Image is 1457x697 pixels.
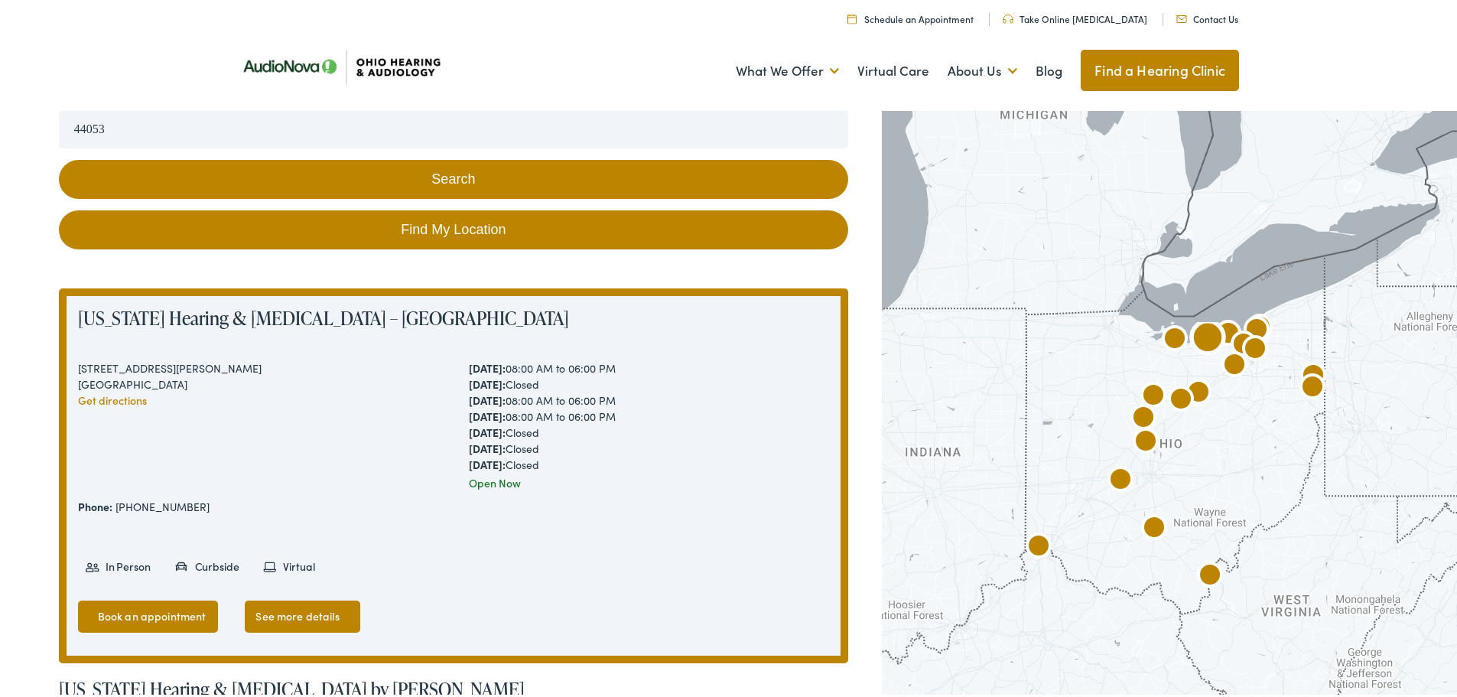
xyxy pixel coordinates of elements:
[1020,526,1057,563] div: AudioNova
[1241,308,1278,344] div: Ohio Hearing &#038; Audiology by AudioNova
[847,9,974,22] a: Schedule an Appointment
[1295,356,1332,392] div: AudioNova
[857,40,929,96] a: Virtual Care
[1135,376,1172,412] div: Ohio Hearing & Audiology by AudioNova
[78,496,112,511] strong: Phone:
[78,550,161,577] li: In Person
[255,550,325,577] li: Virtual
[1180,373,1217,409] div: Ohio Hearing &#038; Audiology by AudioNova
[847,11,857,21] img: Calendar Icon to schedule a hearing appointment in Cincinnati, OH
[469,389,506,405] strong: [DATE]:
[469,438,506,453] strong: [DATE]:
[469,405,506,421] strong: [DATE]:
[78,389,147,405] a: Get directions
[1210,314,1247,350] div: AudioNova
[1102,460,1139,497] div: AudioNova
[1192,555,1228,592] div: AudioNova
[59,107,848,145] input: Enter your address or zip code
[469,357,506,373] strong: [DATE]:
[1003,11,1013,21] img: Headphones icone to schedule online hearing test in Cincinnati, OH
[1156,319,1193,356] div: AudioNova
[78,302,569,327] a: [US_STATE] Hearing & [MEDICAL_DATA] – [GEOGRAPHIC_DATA]
[1225,324,1262,361] div: AudioNova
[469,472,829,488] div: Open Now
[1294,367,1331,404] div: AudioNova
[115,496,210,511] a: [PHONE_NUMBER]
[167,550,250,577] li: Curbside
[1125,398,1162,435] div: AudioNova
[245,598,359,630] a: See more details
[59,207,848,246] a: Find My Location
[1136,508,1172,545] div: AudioNova
[1003,9,1147,22] a: Take Online [MEDICAL_DATA]
[1081,47,1239,88] a: Find a Hearing Clinic
[1176,9,1238,22] a: Contact Us
[1216,345,1253,382] div: AudioNova
[736,40,839,96] a: What We Offer
[1189,319,1226,356] div: Ohio Hearing &#038; Audiology &#8211; Amherst
[78,357,438,373] div: [STREET_ADDRESS][PERSON_NAME]
[1127,422,1164,458] div: AudioNova
[469,357,829,470] div: 08:00 AM to 06:00 PM Closed 08:00 AM to 06:00 PM 08:00 AM to 06:00 PM Closed Closed Closed
[1036,40,1062,96] a: Blog
[78,598,219,630] a: Book an appointment
[469,454,506,469] strong: [DATE]:
[469,422,506,437] strong: [DATE]:
[948,40,1017,96] a: About Us
[469,373,506,389] strong: [DATE]:
[59,157,848,196] button: Search
[1238,310,1275,347] div: AudioNova
[1237,329,1273,366] div: AudioNova
[78,373,438,389] div: [GEOGRAPHIC_DATA]
[1163,379,1199,416] div: AudioNova
[1176,12,1187,20] img: Mail icon representing email contact with Ohio Hearing in Cincinnati, OH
